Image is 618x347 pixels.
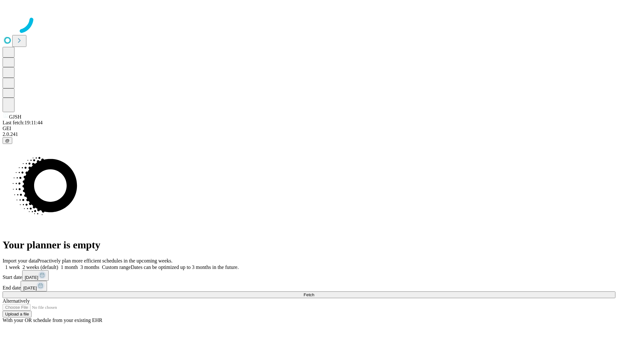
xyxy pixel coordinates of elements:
[3,239,615,251] h1: Your planner is empty
[3,281,615,291] div: End date
[3,137,12,144] button: @
[5,138,10,143] span: @
[5,264,20,270] span: 1 week
[3,311,32,317] button: Upload a file
[3,317,102,323] span: With your OR schedule from your existing EHR
[25,275,38,280] span: [DATE]
[3,258,37,263] span: Import your data
[3,291,615,298] button: Fetch
[37,258,173,263] span: Proactively plan more efficient schedules in the upcoming weeks.
[9,114,21,120] span: GJSH
[3,298,30,304] span: Alternatively
[102,264,131,270] span: Custom range
[3,126,615,131] div: GEI
[23,264,58,270] span: 2 weeks (default)
[23,286,37,290] span: [DATE]
[131,264,239,270] span: Dates can be optimized up to 3 months in the future.
[22,270,49,281] button: [DATE]
[3,270,615,281] div: Start date
[61,264,78,270] span: 1 month
[3,131,615,137] div: 2.0.241
[304,292,314,297] span: Fetch
[80,264,99,270] span: 3 months
[21,281,47,291] button: [DATE]
[3,120,42,125] span: Last fetch: 19:11:44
